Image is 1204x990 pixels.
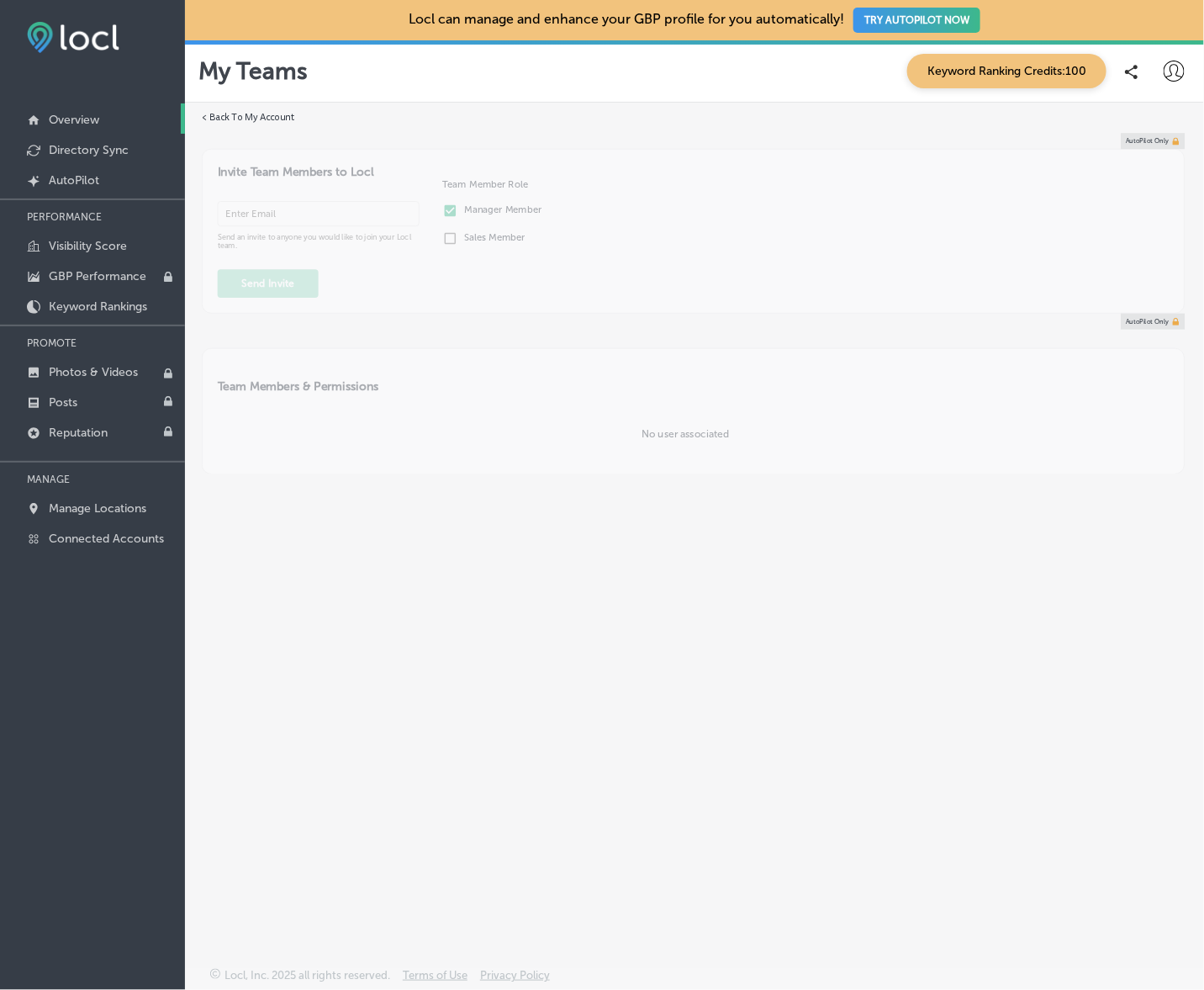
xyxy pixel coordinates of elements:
p: Reputation [49,426,108,440]
p: Manage Locations [49,501,146,516]
p: My Teams [198,57,308,85]
p: Locl, Inc. 2025 all rights reserved. [224,969,390,982]
p: AutoPilot [49,173,99,188]
a: Terms of Use [403,969,467,990]
img: fda3e92497d09a02dc62c9cd864e3231.png [27,22,119,53]
p: GBP Performance [49,269,146,283]
p: Visibility Score [49,239,127,253]
p: Connected Accounts [49,532,164,546]
p: Keyword Rankings [49,299,147,314]
p: Posts [49,395,77,410]
a: Privacy Policy [480,969,550,990]
label: < Back To My Account [202,111,295,124]
button: TRY AUTOPILOT NOW [853,8,980,33]
p: Photos & Videos [49,365,138,379]
p: Overview [49,113,99,127]
span: Keyword Ranking Credits: 100 [907,54,1106,88]
p: Directory Sync [49,143,129,157]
